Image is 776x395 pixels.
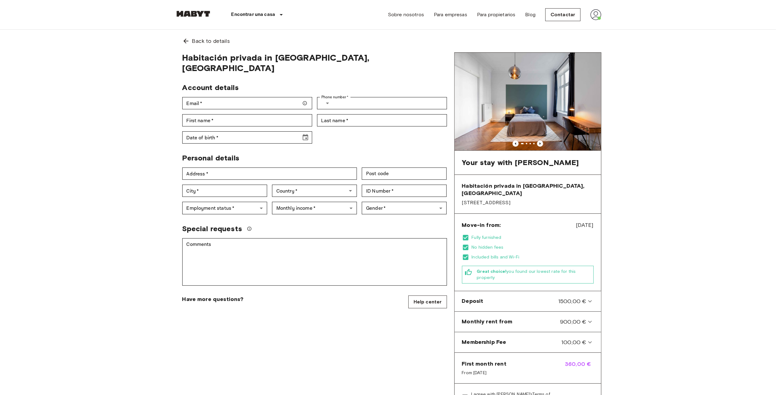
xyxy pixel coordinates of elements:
a: Para empresas [434,11,467,18]
span: No hidden fees [472,244,594,250]
div: City [182,185,267,197]
div: Comments [182,238,447,286]
div: Email [182,97,312,109]
button: Previous image [537,141,543,147]
span: Your stay with [PERSON_NAME] [462,158,579,167]
button: Select country [321,97,334,109]
span: [DATE] [576,221,594,229]
div: Deposit1500,00 € [457,294,599,309]
a: Help center [408,295,447,308]
button: Open [346,186,355,195]
span: Special requests [182,224,242,233]
div: Monthly rent from900,00 € [457,314,599,329]
div: ID Number [362,185,447,197]
img: Habyt [175,11,212,17]
span: 900,00 € [560,318,586,326]
span: Move-in from: [462,221,501,229]
span: First month rent [462,360,506,367]
svg: We'll do our best to accommodate your request, but please note we can't guarantee it will be poss... [247,226,252,231]
span: Habitación privada in [GEOGRAPHIC_DATA], [GEOGRAPHIC_DATA] [182,52,447,73]
b: Great choice! [477,269,507,274]
p: Encontrar una casa [231,11,275,18]
a: Back to details [175,30,601,52]
svg: Make sure your email is correct — we'll send your booking details there. [302,101,307,106]
button: Previous image [513,141,519,147]
a: Blog [525,11,536,18]
span: Have more questions? [182,295,244,303]
a: Sobre nosotros [388,11,424,18]
img: Marketing picture of unit DE-03-003-001-04HF [455,53,601,150]
span: From [DATE] [462,370,506,376]
span: Fully furnished [472,235,594,241]
img: avatar [590,9,601,20]
span: 1500,00 € [558,297,586,305]
span: Back to details [192,37,230,45]
div: Last name [317,114,447,126]
div: Membership Fee100,00 € [457,335,599,350]
div: First name [182,114,312,126]
div: Post code [362,167,447,180]
span: 100,00 € [561,338,586,346]
a: Para propietarios [477,11,516,18]
div: Address [182,167,357,180]
span: [STREET_ADDRESS] [462,199,594,206]
button: Choose date [299,131,312,144]
span: Account details [182,83,239,92]
span: 360,00 € [565,360,593,376]
a: Contactar [545,8,580,21]
span: you found our lowest rate for this property [477,269,591,281]
span: Monthly rent from [462,318,513,326]
span: Deposit [462,297,483,305]
label: Phone number [321,94,349,100]
span: Personal details [182,153,239,162]
span: Included bills and Wi-Fi [472,254,594,260]
span: Membership Fee [462,338,506,346]
span: Habitación privada in [GEOGRAPHIC_DATA], [GEOGRAPHIC_DATA] [462,182,594,197]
